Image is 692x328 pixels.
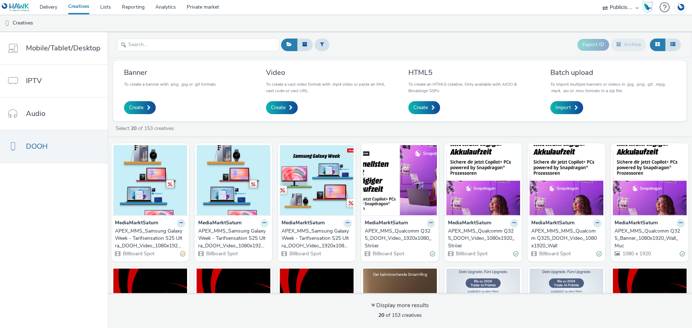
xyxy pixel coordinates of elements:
p: To create a vast video format with .mp4 video or paste an XML vast code or vast URL. [266,81,391,94]
p: To create a banner with .png, .jpg or .gif formats. [124,81,217,87]
span: Import [555,104,571,111]
span: Create [413,104,428,111]
div: APEX_MMS_Samsung Galaxy Week - Tarifsensation S25 Ultra_DOOH_Video_1080x1920_Ströer [198,228,266,250]
div: Valid [680,250,685,258]
span: 1080 x 1920 [622,250,651,257]
h3: Batch upload [550,68,676,77]
div: Display more results [371,301,429,310]
img: APEX_MMS_MMS_Qualcomm Q325_DOOH_Video_1080x1920_Wall visual [529,145,603,215]
strong: 20 [131,125,137,132]
img: APEX_MMS_Qualcomm Q325_DOOH_Video_1920x1080_Ströer visual [363,145,437,215]
div: APEX_MMS_Qualcomm Q325_DOOH_Video_1080x1920_Ströer [448,228,515,250]
button: Grid [650,39,665,51]
a: Create [266,101,298,114]
h3: Banner [124,68,217,77]
span: Billboard Spot [205,250,238,257]
img: dooh [4,20,11,27]
img: APEX_MMS_Samsung Galaxy Week - Tarifsensation S25 Ultra_DOOH_Video_1080x1920_Ströer visual [196,145,270,215]
div: Valid [430,250,435,258]
img: Account DE [675,1,686,13]
a: APEX_MMS_Samsung Galaxy Week - Tarifsensation S25 Ultra_DOOH_Video_1080x1920_Ströer [198,228,269,250]
strong: MediaMarktSaturn [281,219,325,228]
a: APEX_MMS_Qualcomm Q325_DOOH_Video_1920x1080_Ströer [365,228,435,250]
div: Valid [513,250,518,258]
strong: MediaMarktSaturn [448,219,491,228]
a: Create [124,101,156,114]
a: APEX_MMS_Samsung Galaxy Week - Tarifsensation S25 Ultra_DOOH_Video_1080x1920_Wall [115,228,185,250]
span: IPTV [26,76,42,86]
span: DOOH [26,141,48,152]
span: Billboard Spot [122,250,155,257]
strong: MediaMarktSaturn [531,219,575,228]
a: Hawk Academy [642,1,656,13]
a: APEX_MMS_Qualcomm Q325_DOOH_Video_1080x1920_Ströer [448,228,518,250]
strong: MediaMarktSaturn [198,219,241,228]
div: APEX_MMS_Samsung Galaxy Week - Tarifsensation S25 Ultra_DOOH_Video_1080x1920_Wall [115,228,182,250]
span: Billboard Spot [372,250,404,257]
img: APEX_MMS_Qualcomm Q325_DOOH_Video_1080x1920_Ströer visual [446,145,520,215]
span: Billboard Spot [538,250,571,257]
img: Hawk Academy [642,1,653,13]
span: Billboard Spot [455,250,488,257]
div: APEX_MMS_MMS_Qualcomm Q325_DOOH_Video_1080x1920_Wall [531,228,599,250]
img: APEX_MMS_Qualcomm Q325_Banner_1080x1920_Wall_Muc visual [613,145,687,215]
input: Search... [117,39,279,51]
strong: MediaMarktSaturn [115,219,158,228]
h3: HTML5 [408,68,534,77]
img: APEX_MMS_Samsung Galaxy Week - Tarifsensation S25 Ultra_DOOH_Video_1920x1080_Ströer visual [280,145,354,215]
strong: MediaMarktSaturn [615,219,658,228]
a: APEX_MMS_Samsung Galaxy Week - Tarifsensation S25 Ultra_DOOH_Video_1920x1080_Ströer [281,228,352,250]
div: Valid [596,250,602,258]
span: Audio [26,108,45,119]
a: Import [550,101,583,114]
strong: MediaMarktSaturn [365,219,408,228]
p: To import multiple banners or videos in .jpg, .png, .gif, .mpg, .mp4, .avi or .mov formats in a z... [550,81,676,94]
span: Billboard Spot [289,250,321,257]
div: APEX_MMS_Qualcomm Q325_Banner_1080x1920_Wall_Muc [615,228,682,250]
a: Select of 153 creatives [115,125,177,132]
button: Export ID [577,39,609,50]
div: APEX_MMS_Samsung Galaxy Week - Tarifsensation S25 Ultra_DOOH_Video_1920x1080_Ströer [281,228,349,250]
span: of 153 creatives [378,312,422,319]
img: APEX_MMS_Samsung Galaxy Week - Tarifsensation S25 Ultra_DOOH_Video_1080x1920_Wall visual [113,145,187,215]
a: APEX_MMS_MMS_Qualcomm Q325_DOOH_Video_1080x1920_Wall [531,228,602,250]
strong: 20 [378,312,384,319]
div: APEX_MMS_Qualcomm Q325_DOOH_Video_1920x1080_Ströer [365,228,432,250]
a: Create [408,101,440,114]
a: APEX_MMS_Qualcomm Q325_Banner_1080x1920_Wall_Muc [615,228,685,250]
div: Partially valid [180,250,185,258]
button: Archive [611,39,646,51]
p: To create an HTML5 creative. Only available with AIOO & Broadsign SSPs [408,81,534,94]
button: Table [665,39,681,51]
span: Mobile/Tablet/Desktop [26,43,101,53]
span: Create [129,104,143,111]
img: undefined Logo [2,3,30,12]
span: Create [271,104,285,111]
h3: Video [266,68,391,77]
